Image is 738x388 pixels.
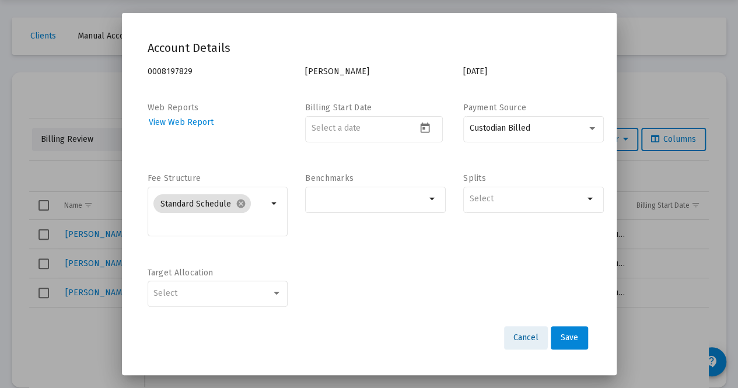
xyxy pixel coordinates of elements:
[583,192,597,206] mat-icon: arrow_drop_down
[312,124,417,133] input: Select a date
[417,120,433,137] button: Open calendar
[153,192,268,229] mat-chip-list: Selection
[153,288,177,298] span: Select
[463,173,486,183] label: Splits
[148,66,288,78] p: 0008197829
[463,103,526,113] label: Payment Source
[268,197,282,211] mat-icon: arrow_drop_down
[470,123,530,133] span: Custodian Billed
[236,198,246,209] mat-icon: cancel
[504,326,548,349] button: Cancel
[312,192,426,206] mat-chip-list: Selection
[305,103,372,113] label: Billing Start Date
[513,333,538,342] span: Cancel
[153,194,251,213] mat-chip: Standard Schedule
[149,117,214,127] span: View Web Report
[470,194,584,204] input: Select
[148,39,591,57] h2: Account Details
[561,333,578,342] span: Save
[305,173,354,183] label: Benchmarks
[148,268,214,278] label: Target Allocation
[148,103,199,113] label: Web Reports
[305,66,446,78] p: [PERSON_NAME]
[148,173,201,183] label: Fee Structure
[463,66,604,78] p: [DATE]
[551,326,588,349] button: Save
[470,192,584,206] mat-chip-list: Selection
[426,192,440,206] mat-icon: arrow_drop_down
[148,114,215,131] a: View Web Report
